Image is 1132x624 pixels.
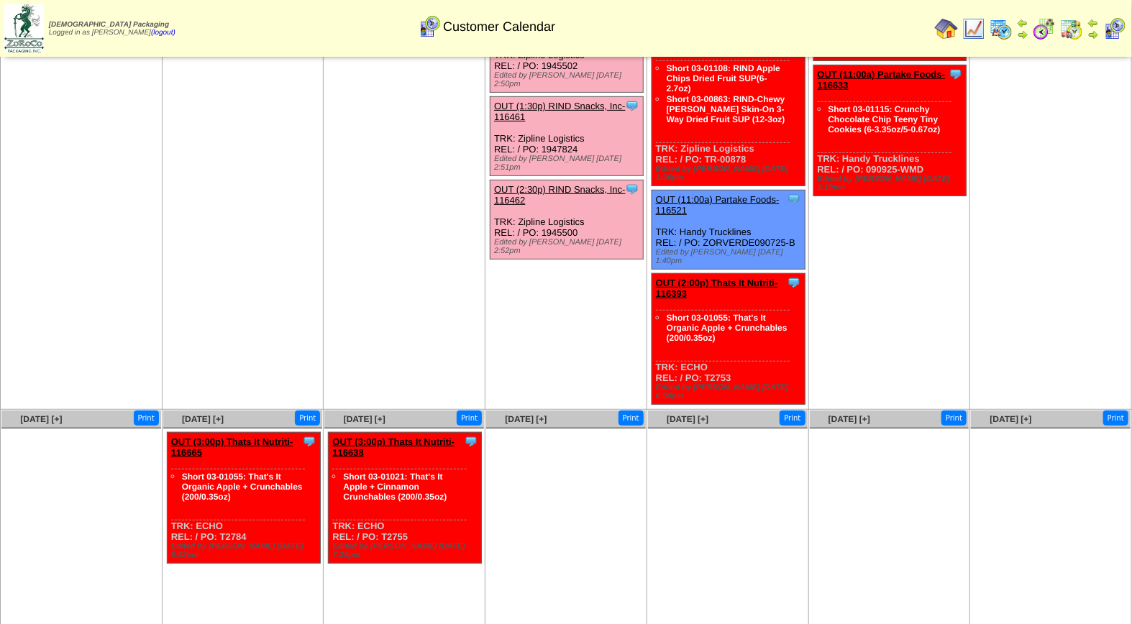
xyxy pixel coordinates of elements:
[780,410,805,426] button: Print
[787,275,801,290] img: Tooltip
[490,97,644,176] div: TRK: Zipline Logistics REL: / PO: 1947824
[667,63,780,93] a: Short 03-01108: RIND Apple Chips Dried Fruit SUP(6-2.7oz)
[652,274,805,405] div: TRK: ECHO REL: / PO: T2753
[949,67,963,81] img: Tooltip
[171,542,320,559] div: Edited by [PERSON_NAME] [DATE] 6:52pm
[182,414,224,424] a: [DATE] [+]
[332,542,481,559] div: Edited by [PERSON_NAME] [DATE] 7:20pm
[1103,17,1126,40] img: calendarcustomer.gif
[49,21,169,29] span: [DEMOGRAPHIC_DATA] Packaging
[667,414,708,424] a: [DATE] [+]
[151,29,175,37] a: (logout)
[443,19,555,35] span: Customer Calendar
[818,175,967,192] div: Edited by [PERSON_NAME] [DATE] 1:19pm
[332,436,455,458] a: OUT (3:00p) Thats It Nutriti-116638
[494,184,626,206] a: OUT (2:30p) RIND Snacks, Inc-116462
[182,472,303,502] a: Short 03-01055: That's It Organic Apple + Crunchables (200/0.35oz)
[295,410,320,426] button: Print
[505,414,547,424] a: [DATE] [+]
[625,98,639,113] img: Tooltip
[418,15,441,38] img: calendarcustomer.gif
[829,414,870,424] a: [DATE] [+]
[818,69,946,91] a: OUT (11:00a) Partake Foods-116633
[302,434,316,449] img: Tooltip
[171,436,293,458] a: OUT (3:00p) Thats It Nutriti-116665
[656,248,805,265] div: Edited by [PERSON_NAME] [DATE] 1:40pm
[656,165,805,182] div: Edited by [PERSON_NAME] [DATE] 1:36pm
[329,433,482,564] div: TRK: ECHO REL: / PO: T2755
[494,238,643,255] div: Edited by [PERSON_NAME] [DATE] 2:52pm
[962,17,985,40] img: line_graph.gif
[343,472,447,502] a: Short 03-01021: That's It Apple + Cinnamon Crunchables (200/0.35oz)
[1087,17,1099,29] img: arrowleft.gif
[625,182,639,196] img: Tooltip
[494,71,643,88] div: Edited by [PERSON_NAME] [DATE] 2:50pm
[829,104,941,134] a: Short 03-01115: Crunchy Chocolate Chip Teeny Tiny Cookies (6-3.35oz/5-0.67oz)
[813,65,967,196] div: TRK: Handy Trucklines REL: / PO: 090925-WMD
[457,410,482,426] button: Print
[656,194,780,216] a: OUT (11:00a) Partake Foods-116521
[787,192,801,206] img: Tooltip
[935,17,958,40] img: home.gif
[667,94,785,124] a: Short 03-00863: RIND-Chewy [PERSON_NAME] Skin-On 3-Way Dried Fruit SUP (12-3oz)
[494,101,626,122] a: OUT (1:30p) RIND Snacks, Inc-116461
[1060,17,1083,40] img: calendarinout.gif
[1087,29,1099,40] img: arrowright.gif
[494,155,643,172] div: Edited by [PERSON_NAME] [DATE] 2:51pm
[464,434,478,449] img: Tooltip
[134,410,159,426] button: Print
[619,410,644,426] button: Print
[990,414,1032,424] a: [DATE] [+]
[1017,17,1028,29] img: arrowleft.gif
[49,21,175,37] span: Logged in as [PERSON_NAME]
[1033,17,1056,40] img: calendarblend.gif
[20,414,62,424] a: [DATE] [+]
[652,24,805,186] div: TRK: Zipline Logistics REL: / PO: TR-00878
[656,383,805,400] div: Edited by [PERSON_NAME] [DATE] 6:50pm
[490,180,644,260] div: TRK: Zipline Logistics REL: / PO: 1945500
[652,191,805,270] div: TRK: Handy Trucklines REL: / PO: ZORVERDE090725-B
[1103,410,1128,426] button: Print
[667,313,788,343] a: Short 03-01055: That's It Organic Apple + Crunchables (200/0.35oz)
[4,4,44,52] img: zoroco-logo-small.webp
[167,433,320,564] div: TRK: ECHO REL: / PO: T2784
[656,277,778,299] a: OUT (2:00p) Thats It Nutriti-116393
[941,410,967,426] button: Print
[344,414,385,424] a: [DATE] [+]
[990,17,1013,40] img: calendarprod.gif
[1017,29,1028,40] img: arrowright.gif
